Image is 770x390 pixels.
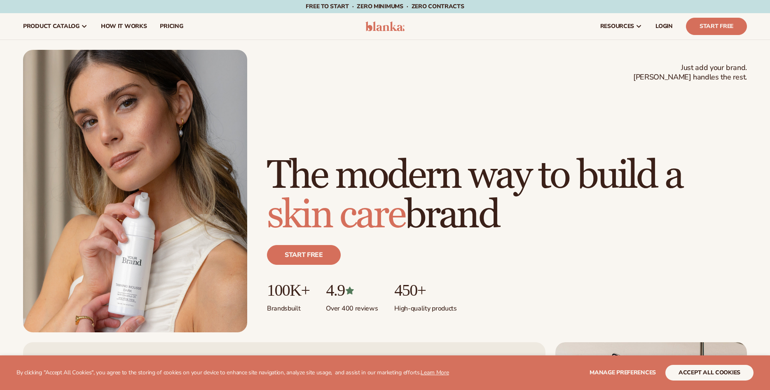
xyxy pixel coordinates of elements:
h1: The modern way to build a brand [267,156,747,235]
span: LOGIN [655,23,673,30]
span: How It Works [101,23,147,30]
span: product catalog [23,23,80,30]
span: pricing [160,23,183,30]
a: Start Free [686,18,747,35]
a: product catalog [16,13,94,40]
span: Free to start · ZERO minimums · ZERO contracts [306,2,464,10]
p: Over 400 reviews [326,299,378,313]
p: Brands built [267,299,309,313]
span: Manage preferences [590,369,656,376]
a: pricing [153,13,190,40]
button: accept all cookies [665,365,754,381]
p: High-quality products [394,299,456,313]
span: Just add your brand. [PERSON_NAME] handles the rest. [633,63,747,82]
button: Manage preferences [590,365,656,381]
p: 4.9 [326,281,378,299]
p: 450+ [394,281,456,299]
p: By clicking "Accept All Cookies", you agree to the storing of cookies on your device to enhance s... [16,369,449,376]
span: resources [600,23,634,30]
a: Start free [267,245,341,265]
a: resources [594,13,649,40]
span: skin care [267,191,405,239]
img: logo [365,21,405,31]
p: 100K+ [267,281,309,299]
img: Female holding tanning mousse. [23,50,247,332]
a: How It Works [94,13,154,40]
a: Learn More [421,369,449,376]
a: LOGIN [649,13,679,40]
